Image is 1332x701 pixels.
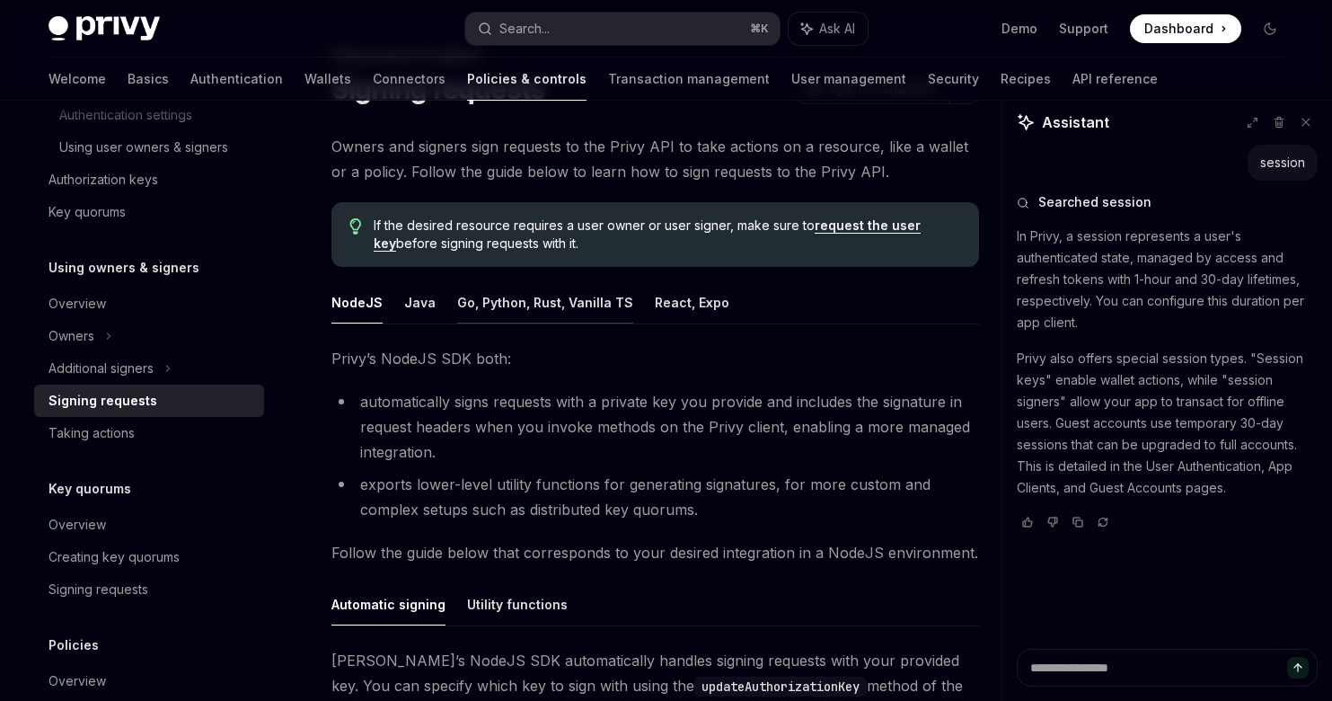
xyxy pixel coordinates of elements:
svg: Tip [349,218,362,235]
span: If the desired resource requires a user owner or user signer, make sure to before signing request... [374,217,960,253]
h5: Policies [49,634,99,656]
div: Owners [49,325,94,347]
span: Privy’s NodeJS SDK both: [331,346,979,371]
a: Authorization keys [34,164,264,196]
a: Dashboard [1130,14,1241,43]
a: Overview [34,509,264,541]
a: Connectors [373,58,445,101]
a: Basics [128,58,169,101]
h5: Using owners & signers [49,257,199,279]
div: Using user owners & signers [59,137,228,158]
div: Taking actions [49,422,135,444]
div: Signing requests [49,579,148,600]
button: Utility functions [467,583,568,626]
li: automatically signs requests with a private key you provide and includes the signature in request... [331,389,979,465]
button: Toggle dark mode [1256,14,1284,43]
div: Signing requests [49,390,157,412]
span: Owners and signers sign requests to the Privy API to take actions on a resource, like a wallet or... [331,134,979,184]
a: Key quorums [34,196,264,228]
a: Support [1059,20,1108,38]
button: Java [404,281,436,324]
a: Recipes [1001,58,1051,101]
p: In Privy, a session represents a user's authenticated state, managed by access and refresh tokens... [1017,226,1318,333]
a: Overview [34,288,264,320]
div: Overview [49,514,106,536]
button: Automatic signing [331,583,445,626]
button: React, Expo [655,281,729,324]
span: Ask AI [819,20,855,38]
p: Privy also offers special session types. "Session keys" enable wallet actions, while "session sig... [1017,348,1318,499]
a: Signing requests [34,385,264,417]
a: User management [791,58,906,101]
button: NodeJS [331,281,383,324]
button: Search...⌘K [465,13,780,45]
span: Dashboard [1144,20,1213,38]
div: Creating key quorums [49,546,180,568]
a: Policies & controls [467,58,587,101]
code: updateAuthorizationKey [694,677,867,697]
img: dark logo [49,16,160,41]
span: ⌘ K [750,22,769,36]
span: Assistant [1042,111,1109,133]
h5: Key quorums [49,478,131,500]
a: Wallets [304,58,351,101]
button: Searched session [1017,193,1318,211]
li: exports lower-level utility functions for generating signatures, for more custom and complex setu... [331,472,979,522]
div: Additional signers [49,358,154,379]
a: Taking actions [34,417,264,449]
span: Searched session [1038,193,1151,211]
button: Send message [1287,657,1309,679]
a: Demo [1001,20,1037,38]
div: session [1260,154,1305,172]
a: Signing requests [34,573,264,606]
a: Security [928,58,979,101]
a: Creating key quorums [34,541,264,573]
button: Ask AI [789,13,868,45]
div: Authorization keys [49,169,158,191]
button: Go, Python, Rust, Vanilla TS [457,281,633,324]
div: Overview [49,293,106,315]
div: Search... [499,18,550,40]
div: Key quorums [49,201,126,223]
a: Overview [34,665,264,697]
span: Follow the guide below that corresponds to your desired integration in a NodeJS environment. [331,540,979,565]
a: API reference [1072,58,1158,101]
a: Authentication [190,58,283,101]
a: Welcome [49,58,106,101]
div: Overview [49,670,106,692]
a: Transaction management [608,58,770,101]
a: Using user owners & signers [34,131,264,164]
